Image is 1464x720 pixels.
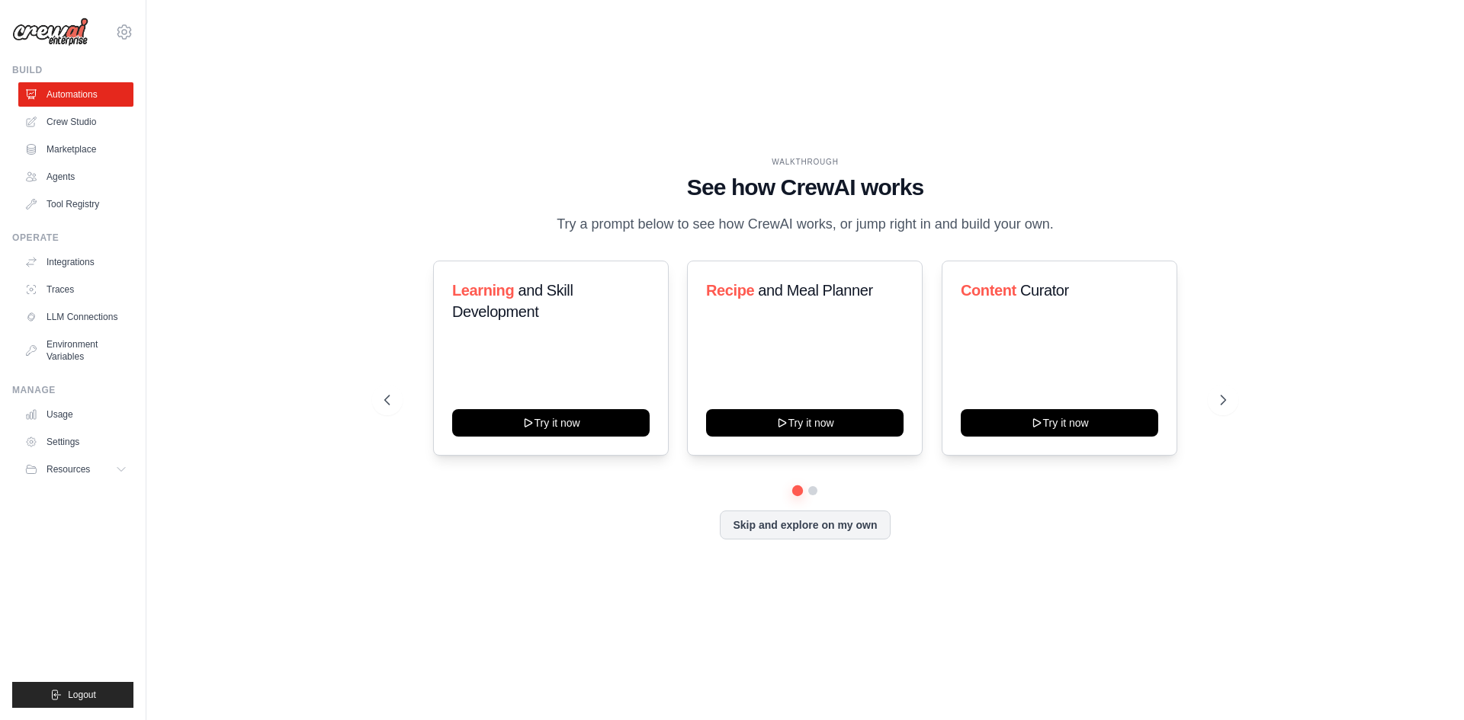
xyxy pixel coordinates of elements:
div: WALKTHROUGH [384,156,1226,168]
a: LLM Connections [18,305,133,329]
span: and Meal Planner [759,282,873,299]
a: Integrations [18,250,133,274]
span: Resources [47,463,90,475]
button: Try it now [706,409,904,437]
div: Operate [12,232,133,244]
span: and Skill Development [452,282,573,320]
a: Traces [18,277,133,302]
button: Try it now [961,409,1158,437]
button: Resources [18,457,133,482]
a: Automations [18,82,133,107]
p: Try a prompt below to see how CrewAI works, or jump right in and build your own. [549,213,1061,235]
img: Logo [12,18,88,46]
div: Build [12,64,133,76]
button: Try it now [452,409,650,437]
span: Content [961,282,1016,299]
button: Skip and explore on my own [720,510,890,539]
a: Usage [18,402,133,427]
a: Agents [18,165,133,189]
h1: See how CrewAI works [384,174,1226,201]
a: Settings [18,430,133,454]
a: Tool Registry [18,192,133,216]
a: Marketplace [18,137,133,162]
span: Recipe [706,282,754,299]
span: Curator [1020,282,1069,299]
a: Environment Variables [18,332,133,369]
div: Manage [12,384,133,396]
span: Learning [452,282,514,299]
span: Logout [68,689,96,701]
a: Crew Studio [18,110,133,134]
button: Logout [12,682,133,708]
